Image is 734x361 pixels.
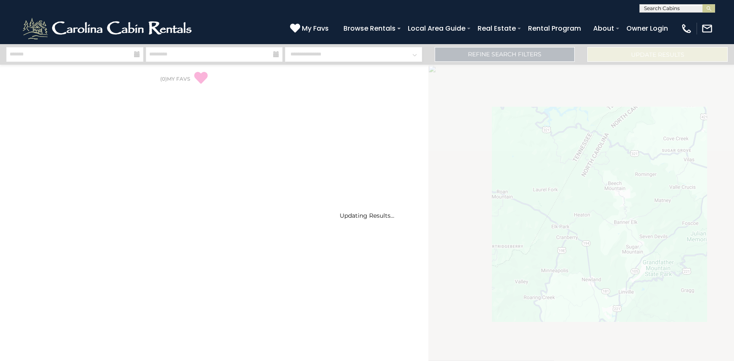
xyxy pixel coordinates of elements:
img: phone-regular-white.png [681,23,692,34]
img: mail-regular-white.png [701,23,713,34]
a: Local Area Guide [404,21,470,36]
a: My Favs [290,23,331,34]
img: White-1-2.png [21,16,195,41]
a: Owner Login [622,21,672,36]
a: Rental Program [524,21,585,36]
span: My Favs [302,23,329,34]
a: About [589,21,618,36]
a: Real Estate [473,21,520,36]
a: Browse Rentals [339,21,400,36]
